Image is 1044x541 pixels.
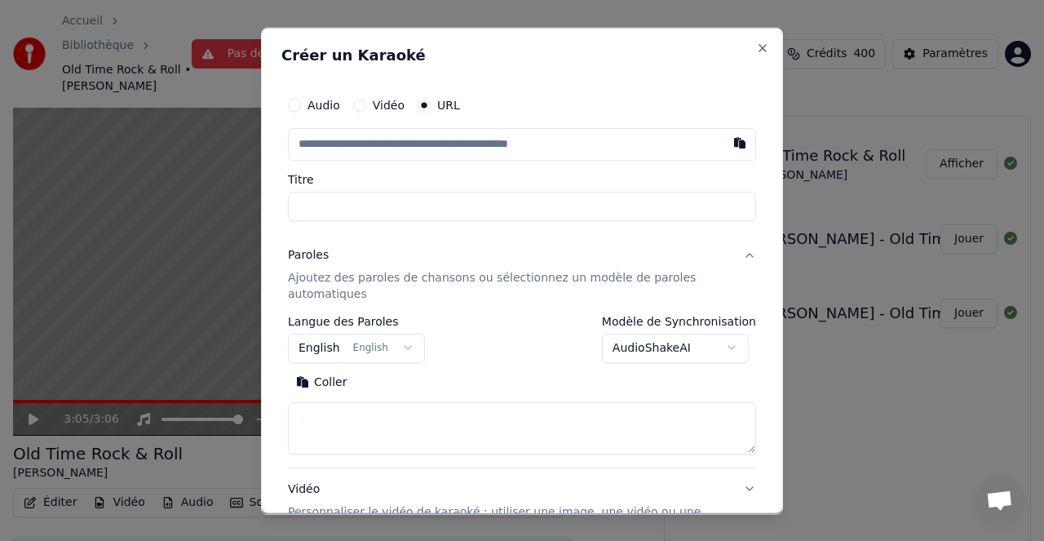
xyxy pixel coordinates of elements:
p: Personnaliser le vidéo de karaoké : utiliser une image, une vidéo ou une couleur [288,503,730,536]
label: Modèle de Synchronisation [602,315,756,326]
div: Paroles [288,246,329,263]
label: Vidéo [373,99,405,110]
button: ParolesAjoutez des paroles de chansons ou sélectionnez un modèle de paroles automatiques [288,233,756,315]
label: Titre [288,173,756,184]
label: Langue des Paroles [288,315,425,326]
label: Audio [307,99,340,110]
p: Ajoutez des paroles de chansons ou sélectionnez un modèle de paroles automatiques [288,269,730,302]
div: Vidéo [288,481,730,536]
h2: Créer un Karaoké [281,47,763,62]
div: ParolesAjoutez des paroles de chansons ou sélectionnez un modèle de paroles automatiques [288,315,756,467]
label: URL [437,99,460,110]
button: Coller [288,369,356,395]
